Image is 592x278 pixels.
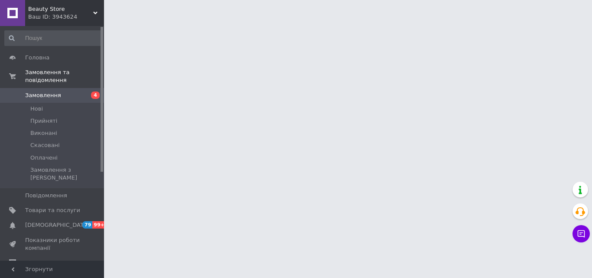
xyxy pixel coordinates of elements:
span: Показники роботи компанії [25,236,80,252]
span: Відгуки [25,259,48,267]
span: Замовлення [25,92,61,99]
span: Beauty Store [28,5,93,13]
span: Виконані [30,129,57,137]
span: 4 [91,92,100,99]
span: Головна [25,54,49,62]
span: 79 [82,221,92,229]
button: Чат з покупцем [572,225,590,242]
input: Пошук [4,30,102,46]
span: Товари та послуги [25,206,80,214]
span: Скасовані [30,141,60,149]
span: Прийняті [30,117,57,125]
div: Ваш ID: 3943624 [28,13,104,21]
span: Оплачені [30,154,58,162]
span: Повідомлення [25,192,67,200]
span: [DEMOGRAPHIC_DATA] [25,221,89,229]
span: 99+ [92,221,107,229]
span: Замовлення з [PERSON_NAME] [30,166,101,182]
span: Замовлення та повідомлення [25,69,104,84]
span: Нові [30,105,43,113]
